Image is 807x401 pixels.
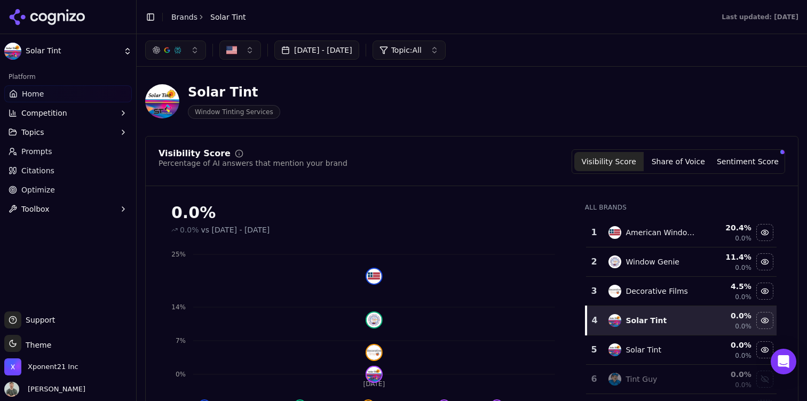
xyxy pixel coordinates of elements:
span: 0.0% [735,322,751,331]
button: Show tint guy data [756,371,773,388]
img: american window film [608,226,621,239]
button: Hide solar tint data [756,312,773,329]
span: 0.0% [735,234,751,243]
img: solar tint [367,367,382,382]
img: decorative films [608,285,621,298]
div: Solar Tint [626,344,661,355]
a: Citations [4,162,132,179]
tspan: 14% [171,303,186,311]
div: Window Genie [626,256,679,267]
div: American Window Film [626,227,694,238]
tr: 5solar tintSolar Tint0.0%0.0%Hide solar tint data [586,335,777,365]
div: Open Intercom Messenger [771,349,796,374]
span: Home [22,89,44,99]
img: Solar Tint [145,84,179,118]
button: Hide american window film data [756,224,773,241]
div: 3 [590,285,598,298]
button: Sentiment Score [713,152,782,171]
button: [DATE] - [DATE] [274,41,359,60]
button: Topics [4,124,132,141]
span: Solar Tint [210,12,246,22]
tr: 6tint guyTint Guy0.0%0.0%Show tint guy data [586,365,777,394]
a: Optimize [4,181,132,198]
img: Solar Tint [4,43,21,60]
button: Open user button [4,382,85,397]
div: 0.0% [171,203,564,222]
button: Open organization switcher [4,358,78,375]
span: 0.0% [735,293,751,301]
img: Xponent21 Inc [4,358,21,375]
span: 0.0% [180,224,199,235]
a: Prompts [4,143,132,160]
button: Visibility Score [574,152,644,171]
button: Hide decorative films data [756,283,773,300]
span: Competition [21,108,67,118]
span: Support [21,315,55,325]
button: Toolbox [4,200,132,218]
span: Prompts [21,146,52,157]
tspan: [DATE] [363,380,385,388]
div: 1 [590,226,598,239]
tr: 1american window filmAmerican Window Film20.4%0.0%Hide american window film data [586,218,777,247]
div: Last updated: [DATE] [722,13,798,21]
a: Brands [171,13,197,21]
div: Visibility Score [159,149,231,158]
span: Topics [21,127,44,138]
div: 4.5 % [703,281,751,292]
span: vs [DATE] - [DATE] [201,224,270,235]
tspan: 7% [176,337,186,344]
div: 6 [590,373,598,386]
div: Percentage of AI answers that mention your brand [159,158,347,169]
img: american window film [367,269,382,284]
span: 0.0% [735,351,751,360]
span: Topic: All [391,45,422,55]
img: US [226,45,237,55]
span: 0.0% [735,263,751,272]
span: Theme [21,341,51,349]
span: Window Tinting Services [188,105,280,119]
img: solar tint [608,343,621,356]
div: Decorative Films [626,286,687,296]
button: Hide solar tint data [756,341,773,358]
img: window genie [367,312,382,327]
span: Solar Tint [26,46,119,56]
img: tint guy [608,373,621,386]
tspan: 0% [176,371,186,378]
div: Platform [4,68,132,85]
div: 0.0 % [703,340,751,350]
span: Toolbox [21,204,50,214]
tr: 4solar tintSolar Tint0.0%0.0%Hide solar tint data [586,306,777,335]
div: Solar Tint [188,84,280,101]
div: All Brands [585,203,777,212]
span: Citations [21,165,54,176]
span: 0.0% [735,381,751,389]
div: Tint Guy [626,374,657,384]
button: Share of Voice [644,152,713,171]
span: Xponent21 Inc [28,362,78,372]
img: solar tint [608,314,621,327]
img: decorative films [367,345,382,360]
a: Home [4,85,132,102]
img: Chuck McCarthy [4,382,19,397]
div: 11.4 % [703,252,751,262]
span: Optimize [21,185,55,195]
div: 0.0 % [703,369,751,380]
span: [PERSON_NAME] [23,384,85,394]
tr: 3decorative filmsDecorative Films4.5%0.0%Hide decorative films data [586,277,777,306]
img: window genie [608,255,621,268]
div: Solar Tint [626,315,667,326]
div: 0.0 % [703,310,751,321]
div: 4 [591,314,598,327]
div: 5 [590,343,598,356]
div: 20.4 % [703,222,751,233]
tr: 2window genieWindow Genie11.4%0.0%Hide window genie data [586,247,777,277]
div: 2 [590,255,598,268]
button: Competition [4,105,132,122]
tspan: 25% [171,251,186,258]
button: Hide window genie data [756,253,773,270]
nav: breadcrumb [171,12,246,22]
